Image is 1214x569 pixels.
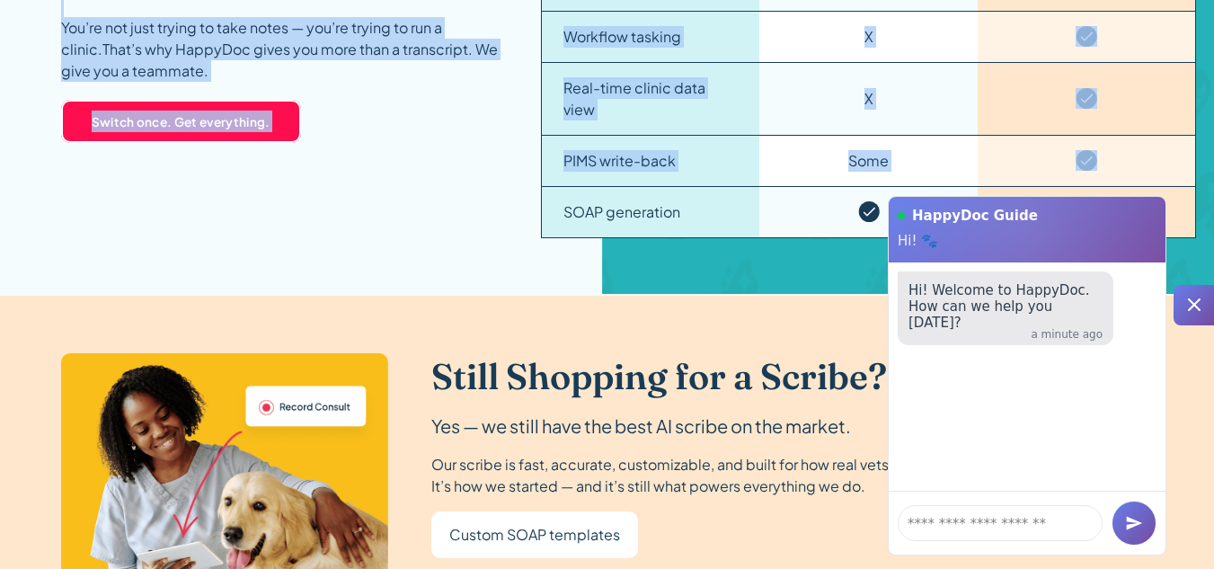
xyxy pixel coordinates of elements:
div: Real-time clinic data view [563,77,739,120]
img: Checkmark [858,201,880,222]
div: Workflow tasking [563,26,681,48]
div: Our scribe is fast, accurate, customizable, and built for how real vets talk. It’s how we started... [431,454,921,497]
div: X [864,88,873,110]
p: Custom SOAP templates [449,522,620,547]
div: X [864,26,873,48]
div: PIMS write-back [563,150,676,172]
div: Some [848,150,889,172]
h2: Still Shopping for a Scribe? Start Here [431,355,1072,398]
div: Yes — we still have the best AI scribe on the market. [431,413,851,440]
a: Switch once. Get everything. [61,100,301,143]
img: Checkmark [1076,26,1097,47]
div: SOAP generation [563,201,680,223]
